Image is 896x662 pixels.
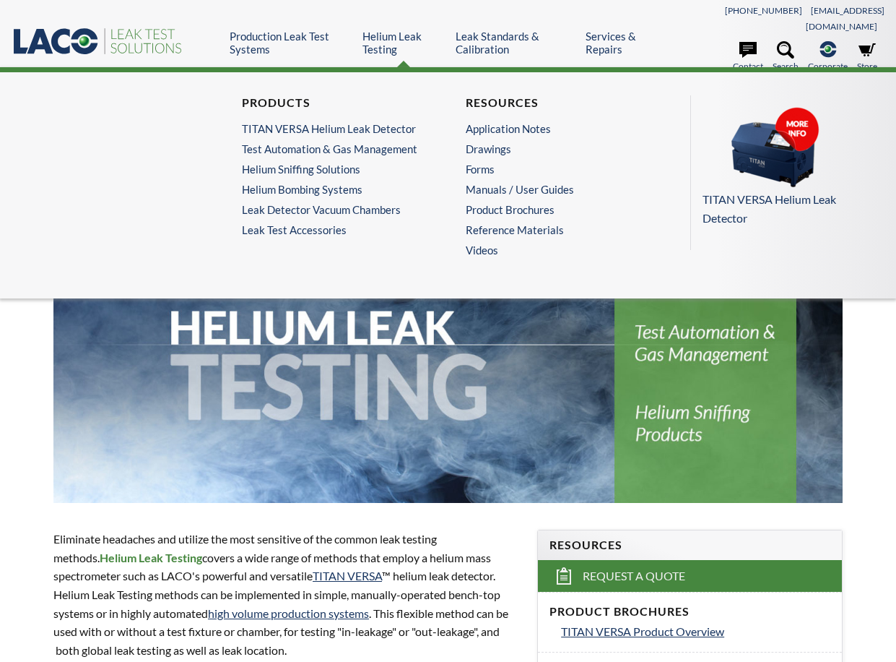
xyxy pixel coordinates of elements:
[53,530,520,659] p: Eliminate headaches and utilize the most sensitive of the common leak testing methods. covers a w...
[242,203,423,216] a: Leak Detector Vacuum Chambers
[466,183,647,196] a: Manuals / User Guides
[725,5,802,16] a: [PHONE_NUMBER]
[561,624,724,638] span: TITAN VERSA Product Overview
[242,223,430,236] a: Leak Test Accessories
[561,622,830,641] a: TITAN VERSA Product Overview
[583,569,685,584] span: Request a Quote
[808,59,848,73] span: Corporate
[466,142,647,155] a: Drawings
[549,538,830,553] h4: Resources
[703,190,879,227] p: TITAN VERSA Helium Leak Detector
[456,30,575,56] a: Leak Standards & Calibration
[242,95,423,111] h4: Products
[857,41,877,73] a: Store
[538,560,842,592] a: Request a Quote
[242,183,423,196] a: Helium Bombing Systems
[242,122,423,135] a: TITAN VERSA Helium Leak Detector
[466,223,647,236] a: Reference Materials
[806,5,884,32] a: [EMAIL_ADDRESS][DOMAIN_NAME]
[549,604,830,619] h4: Product Brochures
[773,41,799,73] a: Search
[242,163,423,176] a: Helium Sniffing Solutions
[100,551,202,564] strong: Helium Leak Testing
[466,163,647,176] a: Forms
[466,203,647,216] a: Product Brochures
[230,30,352,56] a: Production Leak Test Systems
[362,30,445,56] a: Helium Leak Testing
[466,244,654,257] a: Videos
[703,107,847,188] img: Menu_Pods_TV.png
[466,95,647,111] h4: Resources
[313,569,382,583] a: TITAN VERSA
[733,41,763,73] a: Contact
[466,122,647,135] a: Application Notes
[208,606,369,620] a: high volume production systems
[242,142,423,155] a: Test Automation & Gas Management
[53,187,843,503] img: Helium Leak Testing header
[703,107,879,227] a: TITAN VERSA Helium Leak Detector
[586,30,662,56] a: Services & Repairs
